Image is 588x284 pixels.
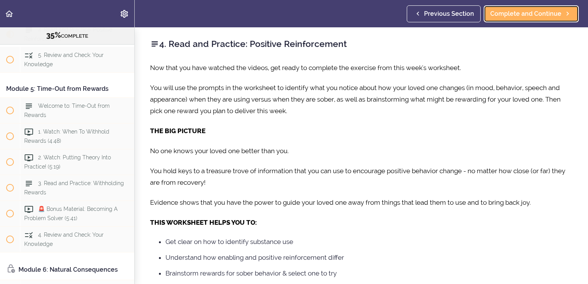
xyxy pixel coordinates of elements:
span: Previous Section [424,9,474,18]
span: 4. Review and Check: Your Knowledge [24,232,104,247]
h2: 4. Read and Practice: Positive Reinforcement [150,37,573,50]
svg: Back to course curriculum [5,9,14,18]
li: Get clear on how to identify substance use [165,237,573,247]
span: Complete and Continue [490,9,561,18]
li: Understand how enabling and positive reinforcement differ [165,252,573,262]
span: 3. Read and Practice: Withholding Rewards [24,180,124,195]
span: Now that you have watched the videos, get ready to complete the exercise from this week's worksheet. [150,64,461,72]
div: COMPLETE [10,30,125,40]
svg: Settings Menu [120,9,129,18]
strong: THIS WORKSHEET HELPS YOU TO: [150,219,257,226]
strong: THE BIG PICTURE [150,127,205,135]
span: No one knows your loved one better than you. [150,147,289,155]
span: You hold keys to a treasure trove of information that you can use to encourage positive behavior ... [150,167,565,186]
span: Evidence shows that you have the power to guide your loved one away from things that lead them to... [150,199,531,206]
span: 5. Review and Check: Your Knowledge [24,52,104,67]
span: 2. Watch: Putting Theory Into Practice! (5:19) [24,154,111,169]
a: Complete and Continue [484,5,579,22]
a: Previous Section [407,5,481,22]
span: 1. Watch: When To Withhold Rewards (4:48) [24,129,109,144]
li: Brainstorm rewards for sober behavior & select one to try [165,268,573,278]
span: You will use the prompts in the worksheet to identify what you notice about how your loved one ch... [150,84,561,115]
span: Welcome to: Time-Out from Rewards [24,103,110,118]
span: 35% [46,30,61,40]
span: 🚨 Bonus Material: Becoming A Problem Solver (5:41) [24,206,118,221]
